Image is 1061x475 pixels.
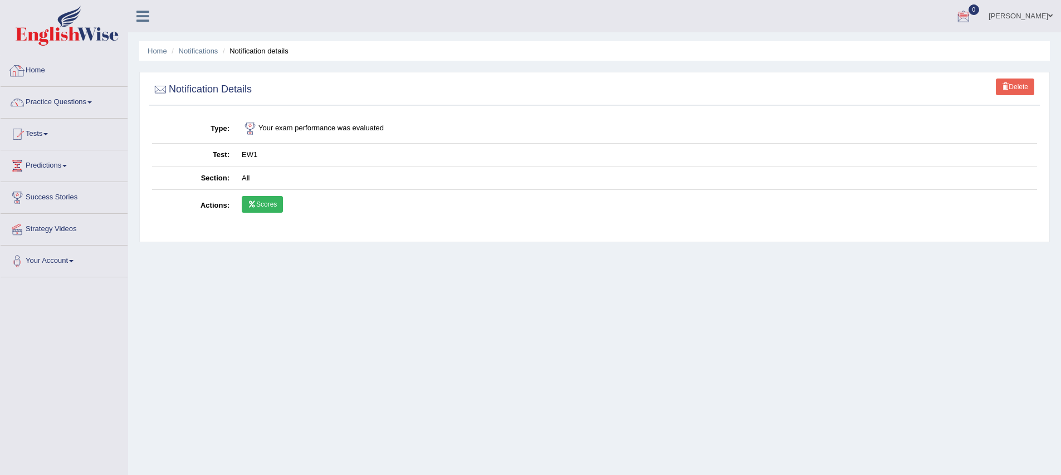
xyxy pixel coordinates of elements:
a: Home [148,47,167,55]
h2: Notification Details [152,81,252,98]
a: Predictions [1,150,128,178]
th: Test [152,144,236,167]
a: Delete [996,79,1034,95]
td: EW1 [236,144,1037,167]
a: Practice Questions [1,87,128,115]
td: All [236,167,1037,190]
a: Home [1,55,128,83]
li: Notification details [220,46,289,56]
a: Notifications [179,47,218,55]
th: Actions [152,190,236,222]
td: Your exam performance was evaluated [236,114,1037,144]
th: Type [152,114,236,144]
a: Success Stories [1,182,128,210]
a: Strategy Videos [1,214,128,242]
a: Your Account [1,246,128,273]
th: Section [152,167,236,190]
span: 0 [969,4,980,15]
a: Tests [1,119,128,146]
a: Scores [242,196,283,213]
